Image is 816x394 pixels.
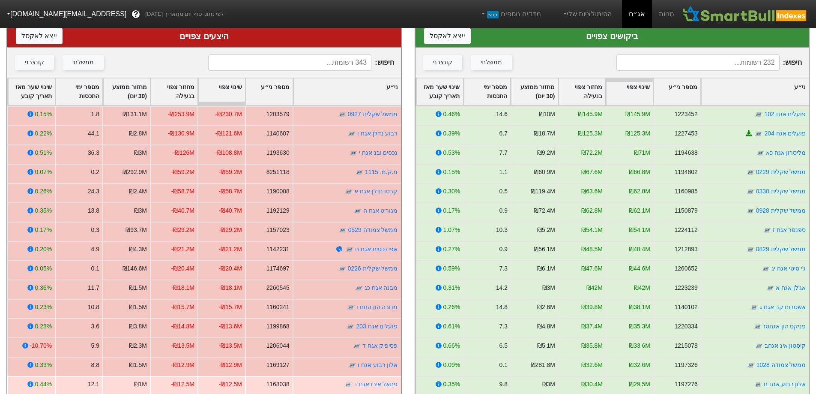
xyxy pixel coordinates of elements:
div: Toggle SortBy [293,78,401,105]
img: tase link [338,265,347,273]
div: ₪2.4M [129,187,147,196]
div: -₪40.7M [219,206,242,215]
div: 0.36% [35,283,52,292]
div: -₪13.6M [219,322,242,331]
div: 0.07% [35,168,52,177]
div: 1197276 [674,380,697,389]
div: ₪125.3M [578,129,602,138]
div: Toggle SortBy [654,78,700,105]
div: -₪130.9M [168,129,194,138]
div: 1168038 [266,380,290,389]
div: ₪281.8M [530,361,555,370]
div: 4.9 [91,245,99,254]
div: ₪292.9M [123,168,147,177]
img: tase link [353,207,362,215]
div: 0.23% [35,303,52,312]
img: tase link [355,168,364,177]
img: SmartBull [681,6,809,23]
div: 13.8 [88,206,99,215]
a: ממשל שקלית 0928 [756,207,806,214]
img: tase link [353,342,361,350]
div: ₪35.8M [581,341,603,350]
div: ₪62.1M [629,206,650,215]
img: tase link [754,129,763,138]
div: 1260652 [674,264,697,273]
div: 10.3 [496,226,507,235]
a: רבוע נדלן אגח ו [357,130,398,137]
div: ₪1.5M [129,303,147,312]
div: 8.8 [91,361,99,370]
button: ממשלתי [471,55,512,70]
div: 0.05% [35,264,52,273]
div: ₪93.7M [126,226,147,235]
img: tase link [753,322,762,331]
a: פועלים אגח 102 [764,111,806,117]
a: אלון רבוע אגח ו [358,361,398,368]
div: -₪21.2M [171,245,194,254]
div: 1160241 [266,303,290,312]
div: -₪15.7M [219,303,242,312]
img: tase link [338,110,347,119]
img: tase link [338,226,347,235]
div: -₪13.5M [171,341,194,350]
div: 5.9 [91,341,99,350]
div: 1140102 [674,303,697,312]
div: 0.20% [35,245,52,254]
div: -₪58.7M [171,187,194,196]
div: 0.66% [443,341,460,350]
a: פועלים אגח 204 [764,130,806,137]
div: 0.33% [35,361,52,370]
div: 0.9 [499,245,507,254]
div: ₪56.1M [534,245,555,254]
div: Toggle SortBy [8,78,55,105]
div: 0.1 [499,361,507,370]
button: קונצרני [15,55,54,70]
div: -₪12.9M [219,361,242,370]
div: ₪3M [134,206,147,215]
div: 1227453 [674,129,697,138]
div: ₪33.6M [629,341,650,350]
a: פסיפיק אגח ד [362,342,398,349]
div: 0.51% [35,148,52,157]
a: ממשל שקלית 0330 [756,188,806,195]
div: -10.70% [30,341,52,350]
div: 1206044 [266,341,290,350]
img: tase link [746,245,754,254]
div: 1169127 [266,361,290,370]
div: 1223452 [674,110,697,119]
div: ₪63.6M [581,187,603,196]
a: מגוריט אגח ה [363,207,398,214]
div: 0.44% [35,380,52,389]
div: 7.3 [499,322,507,331]
div: -₪12.5M [171,380,194,389]
div: -₪59.2M [219,168,242,177]
div: 0.46% [443,110,460,119]
img: tase link [762,226,771,235]
div: -₪20.4M [219,264,242,273]
div: 1193630 [266,148,290,157]
div: 11.7 [88,283,99,292]
div: 7.3 [499,264,507,273]
div: ₪29.5M [629,380,650,389]
div: -₪253.9M [168,110,194,119]
div: ₪131.1M [123,110,147,119]
a: אפי נכסים אגח ח [355,246,398,253]
img: tase link [753,380,762,389]
div: ₪71M [634,148,650,157]
div: 1194638 [674,148,697,157]
div: ₪1M [134,380,147,389]
div: 1194802 [674,168,697,177]
div: ₪32.6M [581,361,603,370]
div: ₪4.8M [537,322,555,331]
div: ₪5.1M [537,341,555,350]
div: 1.07% [443,226,460,235]
div: Toggle SortBy [464,78,511,105]
div: 1150879 [674,206,697,215]
button: קונצרני [423,55,462,70]
div: -₪108.8M [215,148,242,157]
img: tase link [344,380,353,389]
img: tase link [348,361,356,370]
div: 0.31% [443,283,460,292]
div: ₪1.5M [129,283,147,292]
div: ₪146.6M [123,264,147,273]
